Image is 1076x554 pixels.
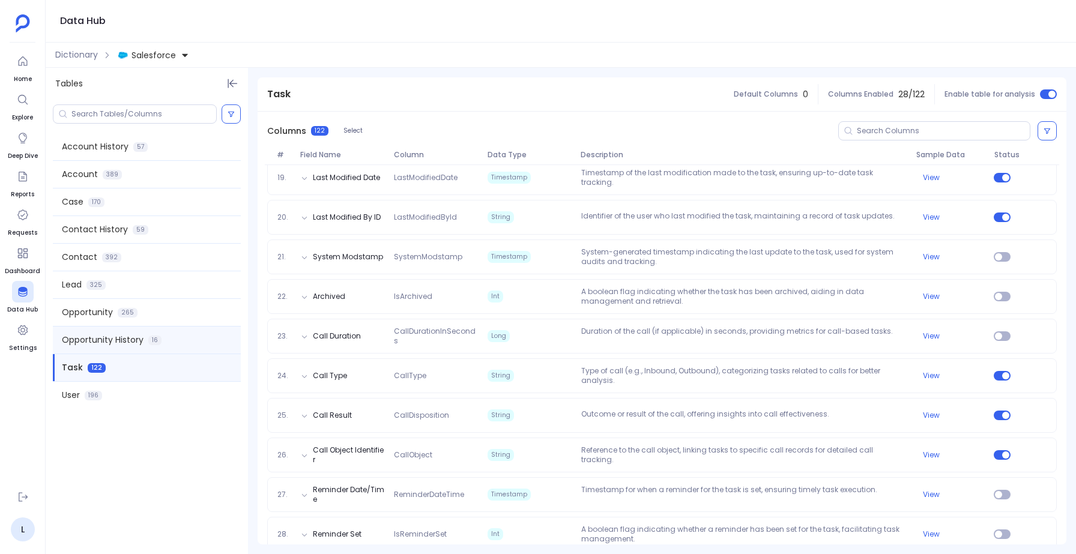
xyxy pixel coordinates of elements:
span: LastModifiedById [389,212,483,222]
span: 122 [88,363,106,373]
span: Deep Dive [8,151,38,161]
input: Search Tables/Columns [71,109,216,119]
span: Dictionary [55,49,98,61]
span: Contact [62,251,97,263]
span: SystemModstamp [389,252,483,262]
button: View [923,450,940,460]
p: Identifier of the user who last modified the task, maintaining a record of task updates. [576,211,911,223]
button: Archived [313,292,345,301]
p: Outcome or result of the call, offering insights into call effectiveness. [576,409,911,421]
span: Lead [62,279,82,291]
span: LastModifiedDate [389,173,483,182]
span: Task [267,87,291,101]
img: salesforce.svg [118,50,128,60]
span: String [488,449,514,461]
span: Timestamp [488,172,531,184]
span: Account History [62,140,128,153]
span: 26. [273,450,296,460]
span: Data Hub [7,305,38,315]
button: Reminder Set [313,529,361,539]
span: Dashboard [5,266,40,276]
p: Type of call (e.g., Inbound, Outbound), categorizing tasks related to calls for better analysis. [576,366,911,385]
span: 20. [273,212,296,222]
span: CallType [389,371,483,381]
button: View [923,212,940,222]
span: Default Columns [734,89,798,99]
span: 25. [273,411,296,420]
span: String [488,211,514,223]
span: CallDurationInSeconds [389,327,483,346]
span: IsArchived [389,292,483,301]
a: Requests [8,204,37,238]
span: Opportunity History [62,334,144,346]
span: 0 [803,88,808,101]
button: View [923,411,940,420]
button: Last Modified By ID [313,212,381,222]
span: Reports [11,190,34,199]
span: Int [488,291,503,303]
span: Settings [9,343,37,353]
span: 23. [273,331,296,341]
p: Reference to the call object, linking tasks to specific call records for detailed call tracking. [576,445,911,465]
span: 19. [273,173,296,182]
button: Select [336,123,370,139]
span: Description [576,150,911,160]
h1: Data Hub [60,13,106,29]
a: Reports [11,166,34,199]
button: Call Duration [313,331,361,341]
button: Last Modified Date [313,173,380,182]
a: L [11,517,35,541]
span: 57 [133,142,148,152]
span: 196 [85,391,102,400]
span: ReminderDateTime [389,490,483,499]
button: Reminder Date/Time [313,485,385,504]
span: Salesforce [131,49,176,61]
button: Hide Tables [224,75,241,92]
button: View [923,371,940,381]
button: System Modstamp [313,252,383,262]
span: Enable table for analysis [945,89,1035,99]
span: Long [488,330,510,342]
span: 27. [273,490,296,499]
span: 16 [148,336,162,345]
p: A boolean flag indicating whether the task has been archived, aiding in data management and retri... [576,287,911,306]
span: Column [389,150,483,160]
span: 59 [133,225,148,235]
button: View [923,490,940,499]
img: petavue logo [16,14,30,32]
p: Timestamp of the last modification made to the task, ensuring up-to-date task tracking. [576,168,911,187]
span: 170 [88,197,104,207]
span: User [62,389,80,402]
span: 392 [102,253,121,262]
span: 389 [103,170,122,179]
a: Data Hub [7,281,38,315]
span: # [272,150,295,160]
input: Search Columns [857,126,1030,136]
span: CallObject [389,450,483,460]
button: Call Object Identifier [313,445,385,465]
span: String [488,409,514,421]
button: Call Type [313,371,347,381]
span: Columns [267,125,306,137]
button: View [923,331,940,341]
button: Salesforce [116,46,192,65]
span: 28 / 122 [898,88,925,101]
span: 24. [273,371,296,381]
span: Sample Data [911,150,990,160]
span: Int [488,528,503,540]
span: 122 [311,126,328,136]
span: Status [990,150,1021,160]
button: View [923,292,940,301]
span: Task [62,361,83,374]
span: Explore [12,113,34,122]
span: Field Name [295,150,389,160]
span: Requests [8,228,37,238]
a: Deep Dive [8,127,38,161]
span: Case [62,196,83,208]
span: Contact History [62,223,128,236]
button: View [923,173,940,182]
p: System-generated timestamp indicating the last update to the task, used for system audits and tra... [576,247,911,266]
span: IsReminderSet [389,529,483,539]
span: String [488,370,514,382]
span: Account [62,168,98,181]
